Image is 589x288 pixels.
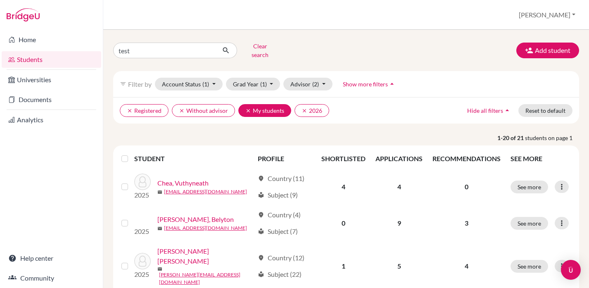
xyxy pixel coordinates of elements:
a: Community [2,270,101,286]
img: Bridge-U [7,8,40,21]
th: APPLICATIONS [370,149,427,169]
button: [PERSON_NAME] [515,7,579,23]
button: Account Status(1) [155,78,223,90]
span: location_on [258,268,264,274]
button: clearMy students [238,104,291,117]
span: local_library [258,192,264,198]
button: See more [511,181,548,193]
div: Country (11) [258,174,304,183]
div: Open Intercom Messenger [561,260,581,280]
img: Guiritan, George Peter Lauron [134,266,151,283]
button: Grad Year(1) [226,78,280,90]
span: Show more filters [343,81,388,88]
a: Home [2,31,101,48]
a: [EMAIL_ADDRESS][DOMAIN_NAME] [193,235,254,250]
i: clear [179,108,185,114]
i: arrow_drop_up [388,80,396,88]
p: 4 [432,274,501,284]
td: 0 [316,205,370,255]
a: [PERSON_NAME], Belyton [192,210,254,230]
p: 2025 [134,230,185,240]
button: See more [511,273,548,286]
a: [PERSON_NAME] [PERSON_NAME] [157,259,254,279]
i: arrow_drop_up [503,106,511,114]
img: Chuon, Belyton [134,220,185,230]
a: Universities [2,71,101,88]
div: Country (12) [258,266,304,276]
span: Filter by [128,80,152,88]
button: Hide all filtersarrow_drop_up [460,104,518,117]
a: Students [2,51,101,68]
input: Find student by name... [113,43,216,58]
button: Reset to default [518,104,572,117]
button: Add student [516,43,579,58]
span: local_library [258,235,264,241]
a: Analytics [2,112,101,128]
th: STUDENT [134,149,253,169]
th: SHORTLISTED [316,149,370,169]
i: clear [245,108,251,114]
p: 0 [432,182,501,192]
a: Help center [2,250,101,267]
p: 2025 [134,190,151,200]
span: location_on [258,218,264,225]
img: Chea, Vuthyneath [134,174,151,190]
td: 4 [316,169,370,205]
button: See more [511,224,548,236]
a: Chea, Vuthyneath [157,178,209,188]
button: clearWithout advisor [172,104,235,117]
span: mail [192,230,197,235]
span: (2) [312,81,319,88]
th: RECOMMENDATIONS [427,149,506,169]
button: clearRegistered [120,104,169,117]
span: (1) [260,81,267,88]
span: mail [157,280,162,285]
button: clear2026 [294,104,329,117]
a: Documents [2,91,101,108]
div: Subject (7) [258,233,298,243]
div: Subject (9) [258,190,298,200]
th: SEE MORE [506,149,576,169]
button: Advisor(2) [283,78,332,90]
span: students on page 1 [525,133,579,142]
i: clear [127,108,133,114]
p: 3 [432,225,501,235]
div: Country (4) [258,217,301,226]
span: (1) [202,81,209,88]
button: Show more filtersarrow_drop_up [336,78,403,90]
span: Hide all filters [467,107,503,114]
button: Clear search [237,40,283,61]
i: filter_list [120,81,126,87]
a: [EMAIL_ADDRESS][DOMAIN_NAME] [164,188,247,195]
td: 9 [370,205,427,255]
i: clear [302,108,307,114]
strong: 1-20 of 21 [497,133,525,142]
span: location_on [258,175,264,182]
th: PROFILE [253,149,316,169]
td: 4 [370,169,427,205]
span: mail [157,190,162,195]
